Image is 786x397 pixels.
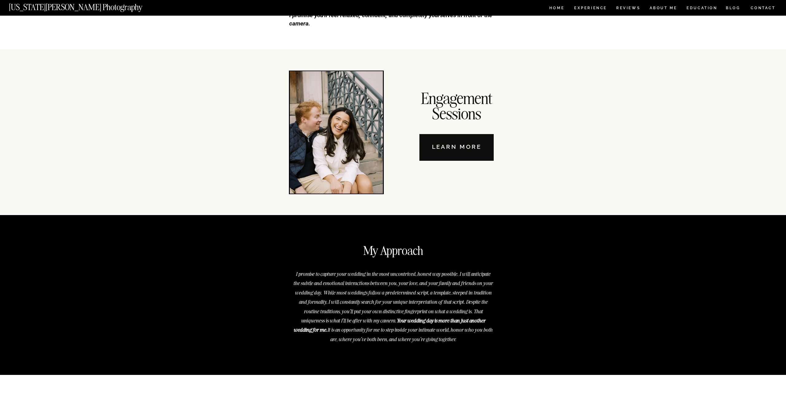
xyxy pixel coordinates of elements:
a: [US_STATE][PERSON_NAME] Photography [9,3,163,8]
a: CONTACT [750,5,776,11]
a: EDUCATION [686,6,718,11]
div: Engagement Sessions [416,91,497,119]
a: HOME [548,6,566,11]
b: I promise you'll feel relaxed, confident, and completely yourselves in front of the camera. [289,12,492,27]
p: I promise to capture your wedding in the most uncontrived, honest way possible. I will anticipate... [293,269,493,342]
a: BLOG [726,6,741,11]
a: Experience [574,6,606,11]
a: Learn More [419,134,494,161]
a: REVIEWS [616,6,639,11]
a: ABOUT ME [649,6,677,11]
b: Your wedding day is more than just another wedding for me. [294,317,485,333]
h2: My Approach [301,241,486,258]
